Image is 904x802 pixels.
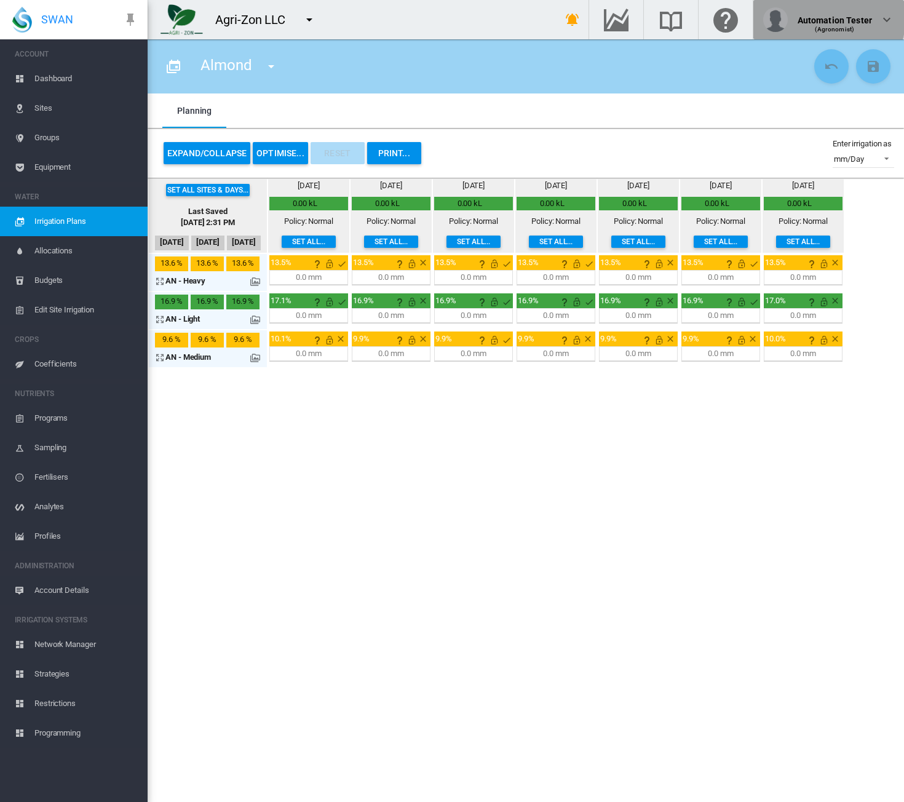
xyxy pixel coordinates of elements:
md-icon: icon-bell-ring [565,12,580,27]
md-icon: icon-help [475,256,490,271]
md-icon: icon-content-save [866,59,881,74]
div: Initial planned application 0.0 mm [353,295,380,306]
button: OPTIMISE... [253,142,308,164]
button: Set all... [446,236,501,248]
div: Initial planned application 0.0 mm [271,257,298,268]
button: Date: Sep 25 SMB Target: 15 ~ 28 % Volume: 0.00 kL 100% = 17.0 mm Irrigation Area: 14.43 ac [392,333,405,345]
button: Date: Sep 24 SMB Target: 15 ~ 28 % Volume: 0.00 kL 100% = 17.0 mm Irrigation Area: 14.43 ac [310,333,322,345]
md-icon: This irrigation is unlocked and so can be amended by the optimiser. Click here to lock it [569,295,584,309]
div: Tue, Sep 23, 2025 [226,295,260,309]
div: 0.0 mm [790,348,815,359]
md-icon: This irrigation is unlocked and so can be amended by the optimiser. Click here to lock it [734,333,749,347]
div: [DATE] [155,236,189,250]
md-icon: This is normally a water-on day for this site [582,256,597,271]
span: Dashboard [34,64,138,93]
md-icon: This irrigation is unlocked and so can be amended by the optimiser. Click here to lock it [322,256,337,271]
md-icon: This is normally a water-on day for this site [582,295,597,309]
div: Sun, Sep 21, 2025 [155,256,188,271]
button: Set all sites & days... [166,184,250,196]
div: Initial planned application 0.0 mm [353,333,376,344]
span: Strategies [34,659,138,689]
div: 0.0 mm [378,310,403,321]
span: Sampling [34,433,138,463]
button: Set all... [776,236,830,248]
button: Date: Sep 28 SMB Target: 14 ~ 22 % Volume: 0.00 kL 100% = 17.0 mm Irrigation Area: 22.46 ac [640,256,652,269]
md-icon: This is normally a water-on day for this site [747,295,761,309]
div: Initial planned application 0.0 mm [435,333,458,344]
md-icon: icon-help [475,333,490,347]
md-icon: This irrigation is unlocked and so can be amended by the optimiser. Click here to lock it [487,295,502,309]
button: icon-bell-ring [560,7,585,32]
div: 0.0 mm [543,272,568,283]
div: Initial planned application 0.0 mm [518,257,545,268]
md-icon: icon-help [392,295,407,309]
div: Initial planned application 0.0 mm [518,295,545,306]
button: Click to go to full list of plans [161,54,186,79]
div: 0.0 mm [790,310,815,321]
div: Initial planned application 0.0 mm [271,333,298,344]
div: Initial planned application 0.0 mm [765,295,792,306]
md-icon: This is normally a water-off day for this site [665,296,675,306]
md-icon: icon-help [392,333,407,347]
div: 0.00 kL [518,198,587,209]
div: [DATE] [792,180,814,191]
md-icon: icon-calendar-multiple [166,59,181,74]
md-icon: icon-help [804,295,819,309]
div: Sun, Sep 21, 2025 [155,333,188,347]
div: Automation Tester [798,9,872,22]
md-label: Enter irrigation as [833,139,892,148]
div: 0.00 kL [600,198,669,209]
md-icon: This is normally a water-off day for this site [748,334,758,344]
md-icon: icon-help [722,295,737,309]
div: Policy: Normal [284,216,333,227]
div: Policy: Normal [449,216,498,227]
button: Reset [311,142,365,164]
span: Groups [34,123,138,153]
div: Agri-Zon LLC [215,11,296,28]
div: AN - Light (Priority 1) [165,314,250,325]
div: Mon, Sep 22, 2025 [191,333,224,347]
div: 0.0 mm [378,272,403,283]
button: Date: Sep 30 SMB Target: 14 ~ 22 % Volume: 0.00 kL 100% = 17.0 mm Irrigation Area: 22.46 ac [804,256,817,269]
div: 0.0 mm [461,310,486,321]
span: ADMINISTRATION [15,556,138,576]
div: Initial planned application 0.0 mm [683,257,710,268]
div: 0.0 mm [543,348,568,359]
button: Date: Sep 27 SMB Target: 15 ~ 28 % Volume: 0.00 kL 100% = 17.0 mm Irrigation Area: 14.43 ac [557,333,569,345]
button: Date: Sep 29 SMB Target: 14 ~ 22 % Volume: 0.00 kL 100% = 17.0 mm Irrigation Area: 22.46 ac [722,256,734,269]
div: Policy: Normal [696,216,745,227]
span: Analytes [34,492,138,522]
md-icon: This is normally a water-off day for this site [418,296,428,306]
md-icon: icon-help [804,256,819,271]
span: Programs [34,403,138,433]
md-icon: This irrigation is unlocked and so can be amended by the optimiser. Click here to lock it [652,256,667,271]
md-icon: icon-help [722,256,737,271]
div: 0.0 mm [378,348,403,359]
md-icon: icon-help [392,256,407,271]
md-icon: This irrigation is unlocked and so can be amended by the optimiser. Click here to lock it [405,256,419,271]
md-icon: This irrigation is unlocked and so can be amended by the optimiser. Click here to lock it [734,256,749,271]
div: 0.00 kL [353,198,422,209]
div: 0.0 mm [543,310,568,321]
md-icon: This irrigation is unlocked and so can be amended by the optimiser. Click here to lock it [569,256,584,271]
div: Policy: Normal [614,216,663,227]
div: [DATE] [380,180,402,191]
img: SWAN-Landscape-Logo-Colour-drop.png [12,7,32,33]
md-icon: This is normally a water-on day for this site [499,295,514,309]
md-icon: icon-help [557,295,572,309]
md-icon: icon-help [310,333,325,347]
div: Policy: Normal [367,216,416,227]
div: Initial planned application 0.0 mm [600,295,627,306]
div: Initial planned application 0.0 mm [765,257,792,268]
md-icon: icon-help [310,256,325,271]
div: 0.0 mm [625,272,651,283]
button: Date: Sep 27 SMB Target: 14 ~ 22 % Volume: 0.00 kL 100% = 17.0 mm Irrigation Area: 22.46 ac [557,256,569,269]
span: Equipment [34,153,138,182]
md-icon: This is normally a water-on day for this site [335,295,349,309]
md-icon: icon-help [310,295,325,309]
div: 0.0 mm [296,310,321,321]
div: 0.00 kL [271,198,339,209]
md-icon: icon-help [640,256,654,271]
md-icon: icon-help [640,333,654,347]
button: Date: Sep 28 SMB Target: 15 ~ 28 % Volume: 0.00 kL 100% = 17.0 mm Irrigation Area: 14.43 ac [640,333,652,345]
